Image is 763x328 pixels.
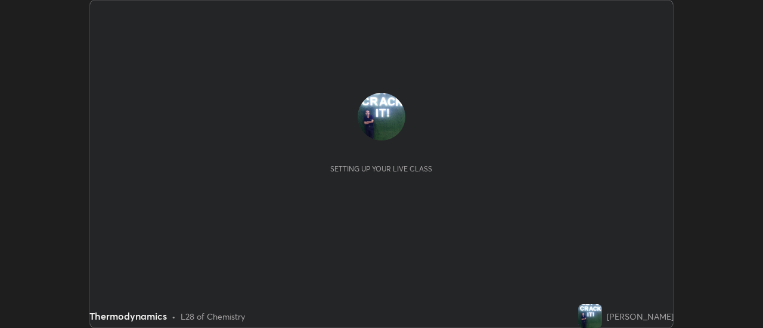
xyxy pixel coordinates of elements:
[181,310,245,323] div: L28 of Chemistry
[358,93,405,140] img: 6f76c2d2639a4a348618b66a0b020041.jpg
[172,310,176,323] div: •
[89,309,167,323] div: Thermodynamics
[578,304,602,328] img: 6f76c2d2639a4a348618b66a0b020041.jpg
[330,164,432,173] div: Setting up your live class
[607,310,674,323] div: [PERSON_NAME]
